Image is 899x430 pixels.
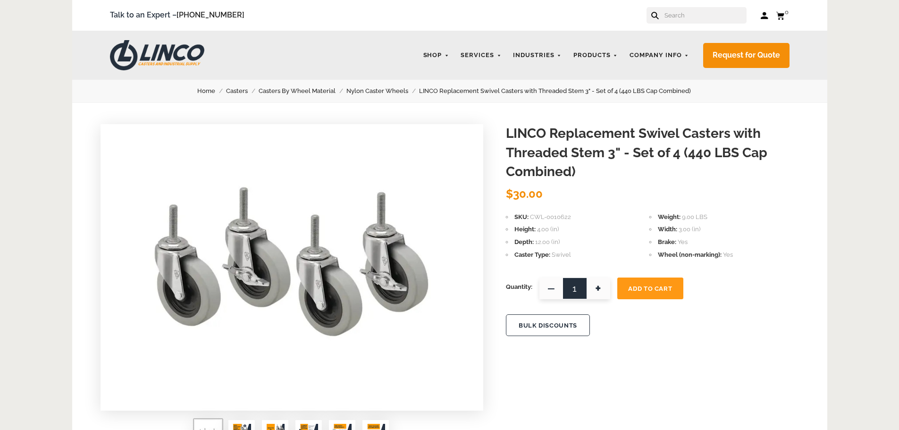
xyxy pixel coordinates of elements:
a: [PHONE_NUMBER] [176,10,244,19]
span: 9.00 LBS [682,213,707,220]
span: 0 [785,8,789,16]
span: — [539,278,563,299]
span: Height [514,226,536,233]
a: Shop [419,46,454,65]
button: BULK DISCOUNTS [506,314,590,336]
img: LINCO Replacement Swivel Casters with Threaded Stem 3" - Set of 4 (440 LBS Cap Combined) [150,124,433,407]
span: Wheel (non-marking) [658,251,722,258]
span: Weight [658,213,681,220]
span: + [587,278,610,299]
span: 3.00 (in) [679,226,700,233]
a: Casters By Wheel Material [259,86,346,96]
a: Products [569,46,622,65]
span: Yes [723,251,733,258]
a: 0 [776,9,790,21]
a: Company Info [625,46,694,65]
a: LINCO Replacement Swivel Casters with Threaded Stem 3" - Set of 4 (440 LBS Cap Combined) [419,86,702,96]
span: Talk to an Expert – [110,9,244,22]
span: Caster Type [514,251,550,258]
span: Yes [678,238,688,245]
span: CWL-0010622 [530,213,571,220]
a: Home [197,86,226,96]
span: $30.00 [506,187,543,201]
h1: LINCO Replacement Swivel Casters with Threaded Stem 3" - Set of 4 (440 LBS Cap Combined) [506,124,799,182]
button: Add To Cart [617,278,683,299]
span: Swivel [552,251,571,258]
span: Quantity [506,278,532,296]
span: Depth [514,238,534,245]
a: Industries [508,46,566,65]
a: Services [456,46,506,65]
a: Log in [761,11,769,20]
span: 4.00 (in) [537,226,559,233]
span: 12.00 (in) [535,238,560,245]
span: Width [658,226,677,233]
span: SKU [514,213,529,220]
img: LINCO CASTERS & INDUSTRIAL SUPPLY [110,40,204,70]
a: Nylon Caster Wheels [346,86,419,96]
a: Casters [226,86,259,96]
a: Request for Quote [703,43,790,68]
input: Search [664,7,747,24]
span: Add To Cart [628,285,672,292]
span: Brake [658,238,676,245]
